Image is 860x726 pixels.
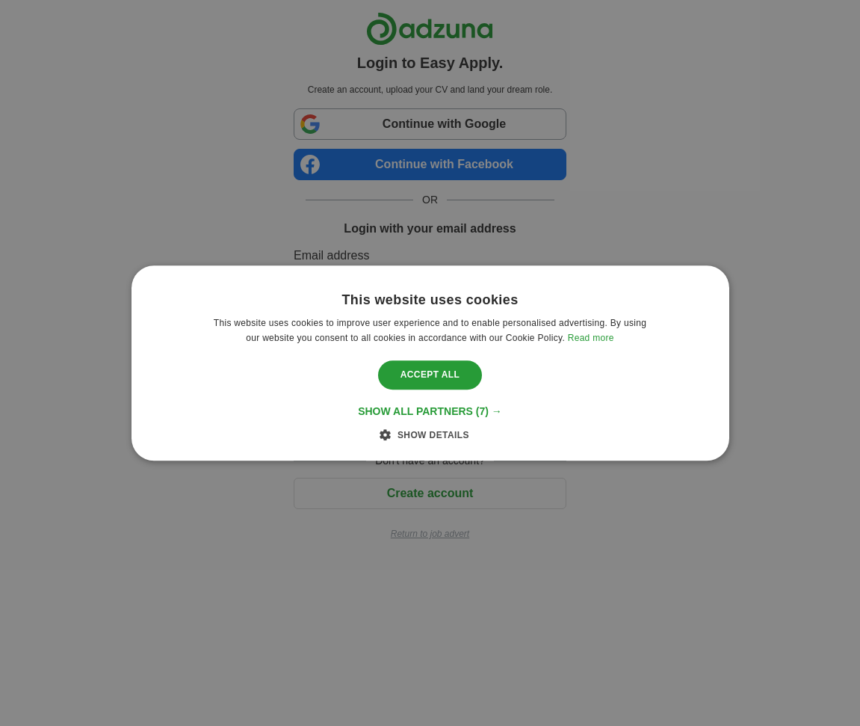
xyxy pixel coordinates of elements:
[132,265,729,461] div: Cookie consent dialog
[341,292,518,309] div: This website uses cookies
[476,405,502,417] span: (7) →
[358,405,473,417] span: Show all partners
[397,430,469,440] span: Show details
[214,318,646,343] span: This website uses cookies to improve user experience and to enable personalised advertising. By u...
[391,427,469,442] div: Show details
[568,333,614,343] a: Read more, opens a new window
[378,361,483,390] div: Accept all
[358,404,502,418] div: Show all partners (7) →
